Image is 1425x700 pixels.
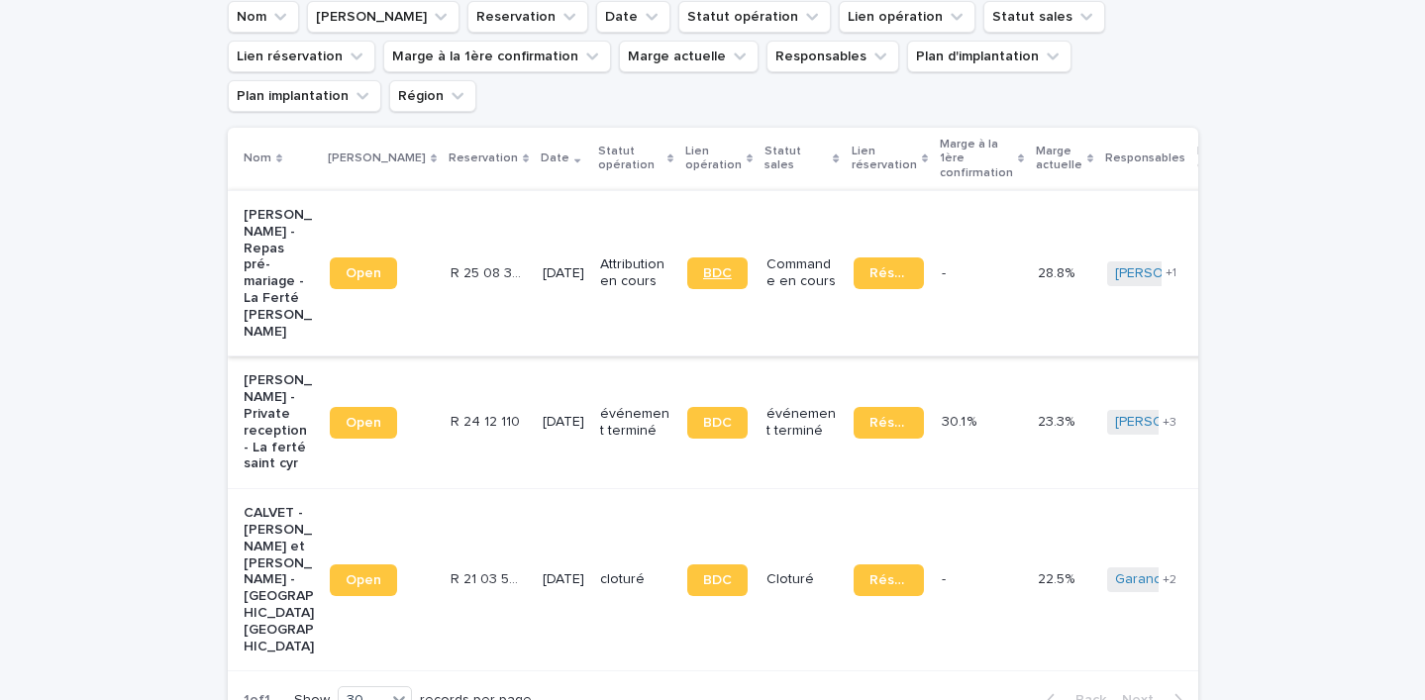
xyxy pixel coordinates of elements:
[600,406,670,440] p: événement terminé
[678,1,831,33] button: Statut opération
[869,573,908,587] span: Réservation
[598,141,662,177] p: Statut opération
[942,567,950,588] p: -
[907,41,1071,72] button: Plan d'implantation
[703,573,732,587] span: BDC
[854,564,924,596] a: Réservation
[1038,567,1078,588] p: 22.5%
[228,41,375,72] button: Lien réservation
[244,207,314,340] p: [PERSON_NAME] - Repas pré-mariage - La Ferté [PERSON_NAME]
[687,257,748,289] a: BDC
[307,1,459,33] button: Lien Stacker
[228,1,299,33] button: Nom
[869,416,908,430] span: Réservation
[596,1,670,33] button: Date
[1038,261,1078,282] p: 28.8%
[983,1,1105,33] button: Statut sales
[764,141,828,177] p: Statut sales
[541,148,569,169] p: Date
[1115,571,1222,588] a: Garance Oboeuf
[346,573,381,587] span: Open
[854,257,924,289] a: Réservation
[244,505,314,654] p: CALVET - [PERSON_NAME] et [PERSON_NAME] - [GEOGRAPHIC_DATA] [GEOGRAPHIC_DATA]
[1115,265,1223,282] a: [PERSON_NAME]
[766,256,837,290] p: Commande en cours
[449,148,518,169] p: Reservation
[687,564,748,596] a: BDC
[330,407,397,439] a: Open
[1197,141,1279,177] p: Plan d'implantation
[600,571,670,588] p: cloturé
[244,148,271,169] p: Nom
[687,407,748,439] a: BDC
[852,141,917,177] p: Lien réservation
[1163,417,1176,429] span: + 3
[543,571,584,588] p: [DATE]
[600,256,670,290] p: Attribution en cours
[346,266,381,280] span: Open
[942,261,950,282] p: -
[940,134,1013,184] p: Marge à la 1ère confirmation
[244,372,314,472] p: [PERSON_NAME] - Private reception - La ferté saint cyr
[451,567,525,588] p: R 21 03 562
[389,80,476,112] button: Région
[854,407,924,439] a: Réservation
[451,261,525,282] p: R 25 08 370
[330,564,397,596] a: Open
[1036,141,1082,177] p: Marge actuelle
[766,41,899,72] button: Responsables
[1115,414,1223,431] a: [PERSON_NAME]
[766,571,837,588] p: Cloturé
[383,41,611,72] button: Marge à la 1ère confirmation
[942,410,980,431] p: 30.1 %
[869,266,908,280] span: Réservation
[328,148,426,169] p: [PERSON_NAME]
[1166,267,1176,279] span: + 1
[467,1,588,33] button: Reservation
[1163,574,1176,586] span: + 2
[543,414,584,431] p: [DATE]
[1038,410,1078,431] p: 23.3%
[346,416,381,430] span: Open
[685,141,742,177] p: Lien opération
[703,416,732,430] span: BDC
[1105,148,1185,169] p: Responsables
[330,257,397,289] a: Open
[619,41,759,72] button: Marge actuelle
[703,266,732,280] span: BDC
[839,1,975,33] button: Lien opération
[451,410,524,431] p: R 24 12 110
[228,80,381,112] button: Plan implantation
[543,265,584,282] p: [DATE]
[766,406,837,440] p: événement terminé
